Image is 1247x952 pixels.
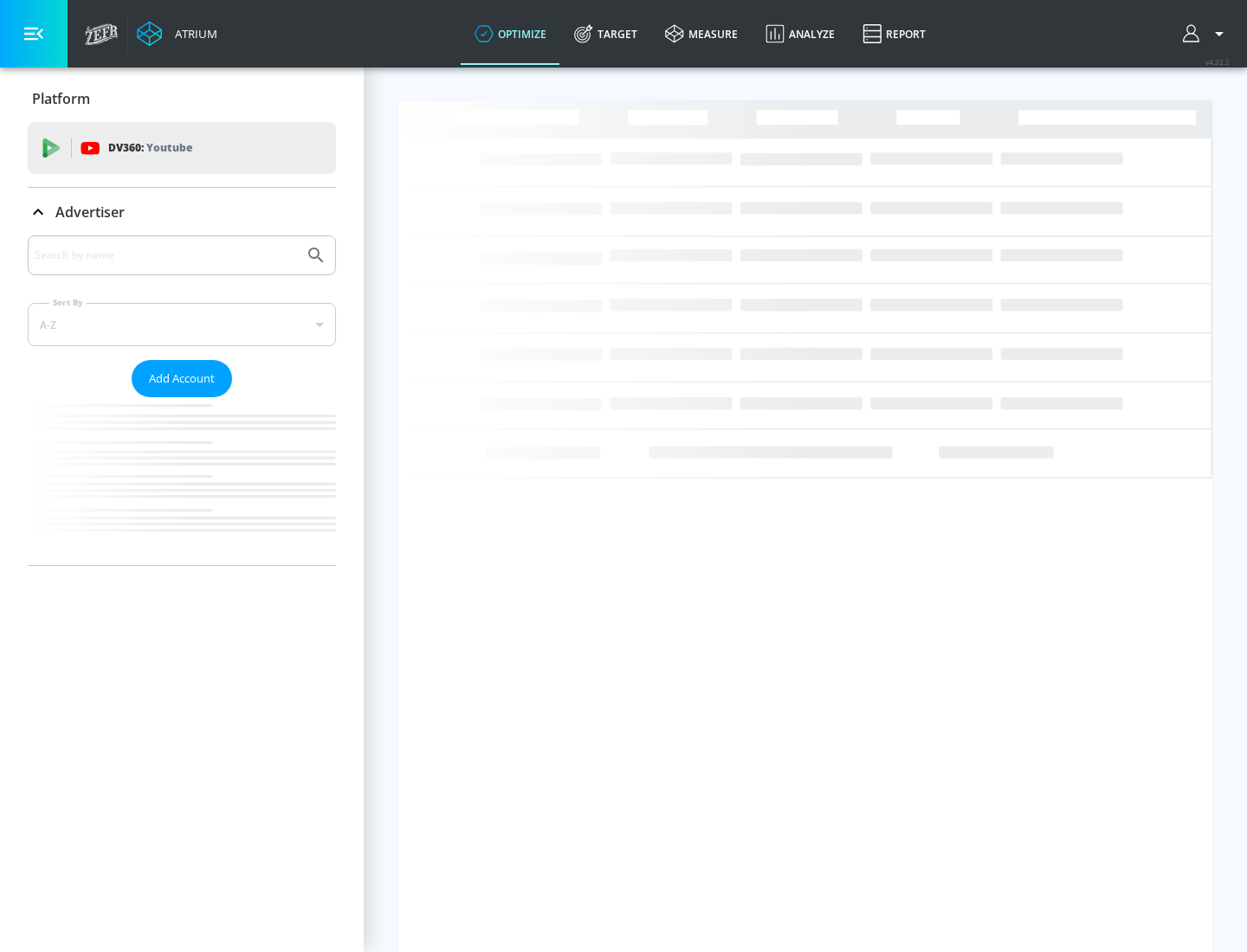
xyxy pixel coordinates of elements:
[49,297,87,308] label: Sort By
[28,397,336,565] nav: list of Advertiser
[55,203,125,222] p: Advertiser
[35,244,297,267] input: Search by name
[752,3,849,65] a: Analyze
[849,3,940,65] a: Report
[28,188,336,236] div: Advertiser
[168,26,217,42] div: Atrium
[132,360,232,397] button: Add Account
[28,303,336,346] div: A-Z
[137,21,217,47] a: Atrium
[108,138,192,158] p: DV360:
[28,235,336,565] div: Advertiser
[149,369,215,389] span: Add Account
[1205,57,1230,67] span: v 4.22.2
[28,122,336,174] div: DV360: Youtube
[560,3,651,65] a: Target
[461,3,560,65] a: optimize
[28,74,336,123] div: Platform
[651,3,752,65] a: measure
[32,89,90,108] p: Platform
[146,138,192,157] p: Youtube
